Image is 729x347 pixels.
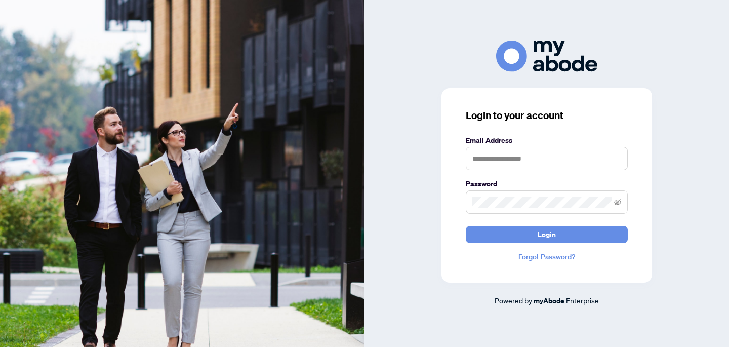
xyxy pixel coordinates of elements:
img: ma-logo [496,41,597,71]
span: Enterprise [566,296,599,305]
label: Email Address [466,135,628,146]
button: Login [466,226,628,243]
h3: Login to your account [466,108,628,123]
label: Password [466,178,628,189]
a: Forgot Password? [466,251,628,262]
a: myAbode [534,295,564,306]
span: eye-invisible [614,199,621,206]
span: Powered by [495,296,532,305]
span: Login [538,226,556,243]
